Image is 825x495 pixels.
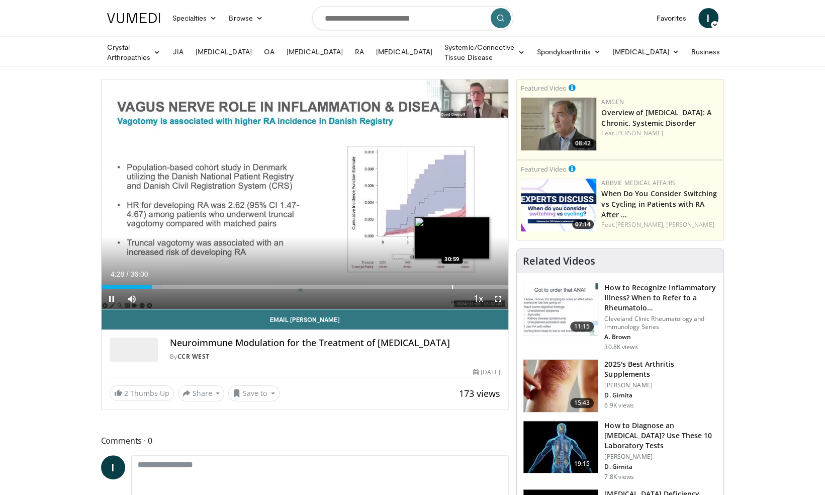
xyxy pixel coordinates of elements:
img: 281e1a3d-dfe2-4a67-894e-a40ffc0c4a99.150x105_q85_crop-smart_upscale.jpg [523,360,598,412]
h4: Related Videos [523,255,595,267]
span: 173 views [459,387,500,399]
a: [MEDICAL_DATA] [190,42,258,62]
p: [PERSON_NAME] [604,453,717,461]
button: Share [178,385,225,401]
h3: How to Recognize Inflammatory Illness? When to Refer to a Rheumatolo… [604,283,717,313]
a: [MEDICAL_DATA] [370,42,438,62]
button: Mute [122,289,142,309]
a: 11:15 How to Recognize Inflammatory Illness? When to Refer to a Rheumatolo… Cleveland Clinic Rheu... [523,283,717,351]
a: 19:15 How to Diagnose an [MEDICAL_DATA]? Use These 10 Laboratory Tests [PERSON_NAME] D. Girnita 7... [523,421,717,481]
p: D. Girnita [604,463,717,471]
p: D. Girnita [604,391,717,399]
div: Feat. [601,129,719,138]
a: Crystal Arthropathies [101,42,167,62]
span: 19:15 [570,459,594,469]
img: 5cecf4a9-46a2-4e70-91ad-1322486e7ee4.150x105_q85_crop-smart_upscale.jpg [523,283,598,336]
button: Playback Rate [468,289,488,309]
a: Favorites [651,8,692,28]
a: Overview of [MEDICAL_DATA]: A Chronic, Systemic Disorder [601,108,711,128]
p: Cleveland Clinic Rheumatology and Immunology Series [604,315,717,331]
a: 08:42 [521,98,596,150]
a: 2 Thumbs Up [110,385,174,401]
h3: How to Diagnose an [MEDICAL_DATA]? Use These 10 Laboratory Tests [604,421,717,451]
img: image.jpeg [414,217,490,259]
p: 7.8K views [604,473,634,481]
img: 40cb7efb-a405-4d0b-b01f-0267f6ac2b93.png.150x105_q85_crop-smart_upscale.png [521,98,596,150]
a: OA [258,42,281,62]
img: VuMedi Logo [107,13,160,23]
span: 36:00 [130,270,148,278]
h3: 2025's Best Arthritis Supplements [604,359,717,379]
div: Progress Bar [102,285,509,289]
img: 5519c3fa-eacf-45bd-bb44-10a6acfac8a5.png.150x105_q85_crop-smart_upscale.png [521,179,596,231]
a: Systemic/Connective Tissue Disease [438,42,530,62]
div: By [170,352,501,361]
span: / [127,270,129,278]
a: AbbVie Medical Affairs [601,179,676,187]
img: CCR West [110,338,158,362]
small: Featured Video [521,84,567,93]
span: Comments 0 [101,434,509,447]
small: Featured Video [521,164,567,174]
span: 2 [124,388,128,398]
a: Business [685,42,737,62]
p: [PERSON_NAME] [604,381,717,389]
button: Fullscreen [488,289,508,309]
p: 30.8K views [604,343,637,351]
div: [DATE] [473,368,500,377]
a: CCR West [177,352,210,361]
a: 15:43 2025's Best Arthritis Supplements [PERSON_NAME] D. Girnita 6.9K views [523,359,717,412]
button: Pause [102,289,122,309]
a: When Do You Consider Switching vs Cycling in Patients with RA After … [601,189,717,219]
video-js: Video Player [102,79,509,309]
a: I [698,8,718,28]
p: A. Brown [604,333,717,341]
a: Specialties [166,8,223,28]
span: 11:15 [570,321,594,332]
p: 6.9K views [604,401,634,409]
a: [PERSON_NAME] [615,129,663,137]
span: 08:42 [572,139,594,148]
div: Feat. [601,220,719,229]
a: [PERSON_NAME], [615,220,665,229]
span: 4:28 [111,270,124,278]
a: [PERSON_NAME] [666,220,714,229]
a: JIA [167,42,190,62]
input: Search topics, interventions [312,6,513,30]
a: Spondyloarthritis [530,42,606,62]
a: Email [PERSON_NAME] [102,309,509,329]
a: [MEDICAL_DATA] [607,42,685,62]
span: 07:14 [572,220,594,229]
span: 15:43 [570,398,594,408]
h4: Neuroimmune Modulation for the Treatment of [MEDICAL_DATA] [170,338,501,349]
a: I [101,455,125,479]
a: Amgen [601,98,624,106]
img: 94354a42-e356-4408-ae03-74466ea68b7a.150x105_q85_crop-smart_upscale.jpg [523,421,598,473]
a: Browse [223,8,269,28]
a: [MEDICAL_DATA] [281,42,349,62]
a: RA [349,42,370,62]
a: 07:14 [521,179,596,231]
button: Save to [228,385,280,401]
